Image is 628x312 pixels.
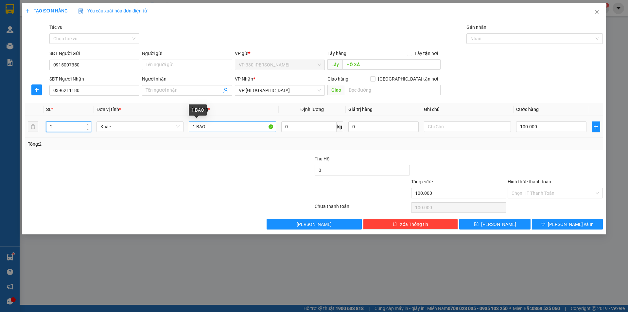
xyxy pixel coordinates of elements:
span: down [86,127,90,131]
span: Giao [327,85,345,95]
th: Ghi chú [421,103,514,116]
span: [PERSON_NAME] [481,221,516,228]
span: TẠO ĐƠN HÀNG [25,8,68,13]
input: Ghi Chú [424,121,511,132]
div: Tổng: 2 [28,140,242,148]
span: Yêu cầu xuất hóa đơn điện tử [78,8,147,13]
span: VP 330 Lê Duẫn [239,60,321,70]
span: Giá trị hàng [348,107,373,112]
span: user-add [223,88,228,93]
input: Dọc đường [345,85,441,95]
div: SĐT Người Gửi [49,50,139,57]
span: Giao hàng [327,76,348,82]
span: Khác [100,122,180,132]
span: printer [541,222,545,227]
span: up [86,123,90,127]
button: save[PERSON_NAME] [459,219,530,229]
span: kg [337,121,343,132]
input: 0 [348,121,419,132]
span: save [474,222,479,227]
div: Người gửi [142,50,232,57]
span: VP Nhận [235,76,253,82]
div: SĐT Người Nhận [49,75,139,83]
span: Thu Hộ [315,156,330,161]
div: Chưa thanh toán [314,203,410,214]
button: printer[PERSON_NAME] và In [532,219,603,229]
span: SL [46,107,51,112]
span: Xóa Thông tin [400,221,428,228]
span: Increase Value [84,122,91,127]
div: 1 BAO [189,104,207,116]
button: Close [588,3,606,22]
input: Dọc đường [342,59,441,70]
span: plus [592,124,600,129]
span: [PERSON_NAME] [297,221,332,228]
span: Lấy hàng [327,51,346,56]
button: deleteXóa Thông tin [363,219,458,229]
span: Định lượng [301,107,324,112]
span: [GEOGRAPHIC_DATA] tận nơi [375,75,441,83]
button: plus [592,121,600,132]
button: delete [28,121,38,132]
label: Hình thức thanh toán [508,179,551,184]
span: plus [32,87,42,92]
span: close [594,9,600,15]
span: Decrease Value [84,127,91,132]
button: plus [31,84,42,95]
label: Tác vụ [49,25,62,30]
button: [PERSON_NAME] [267,219,362,229]
span: Lấy [327,59,342,70]
span: Cước hàng [516,107,539,112]
label: Gán nhãn [466,25,486,30]
input: VD: Bàn, Ghế [189,121,276,132]
span: plus [25,9,30,13]
span: [PERSON_NAME] và In [548,221,594,228]
span: Đơn vị tính [96,107,121,112]
div: Người nhận [142,75,232,83]
img: icon [78,9,83,14]
span: Lấy tận nơi [412,50,441,57]
span: delete [392,222,397,227]
span: Tổng cước [411,179,433,184]
span: VP Đà Lạt [239,85,321,95]
div: VP gửi [235,50,325,57]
